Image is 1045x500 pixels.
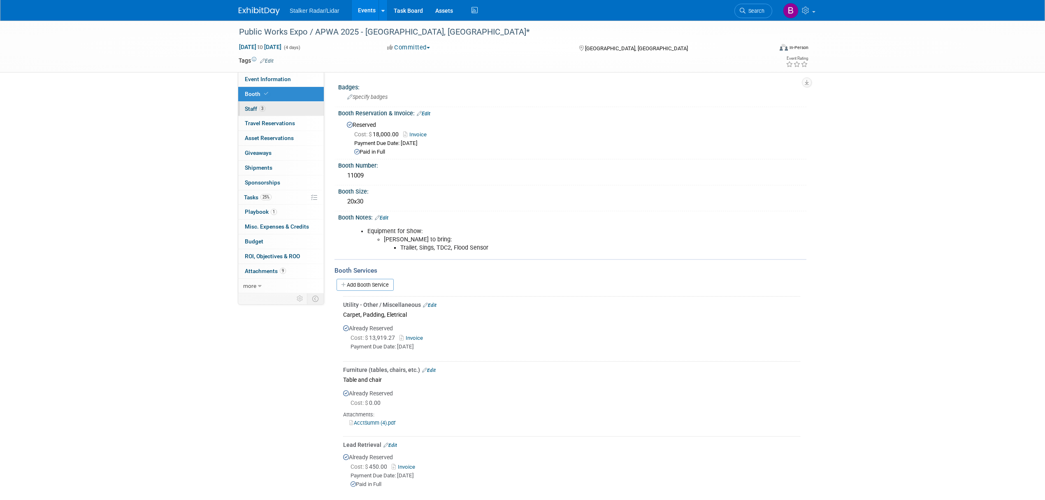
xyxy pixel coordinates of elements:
div: Paid in Full [354,148,800,156]
a: Edit [375,215,388,221]
a: Edit [417,111,430,117]
div: Already Reserved [343,385,800,433]
span: 25% [260,194,272,200]
div: Booth Number: [338,159,806,170]
a: Edit [260,58,274,64]
img: Format-Inperson.png [780,44,788,51]
div: Event Rating [786,56,808,61]
a: Playbook1 [238,205,324,219]
div: Lead Retrieval [343,441,800,449]
a: Staff3 [238,102,324,116]
a: Invoice [392,464,418,470]
div: Badges: [338,81,806,91]
span: Cost: $ [351,400,369,406]
span: [GEOGRAPHIC_DATA], [GEOGRAPHIC_DATA] [585,45,688,51]
a: ROI, Objectives & ROO [238,249,324,264]
div: Payment Due Date: [DATE] [351,472,800,480]
a: Giveaways [238,146,324,160]
li: Equipment for Show: [367,227,711,252]
td: Toggle Event Tabs [307,293,324,304]
div: Payment Due Date: [DATE] [351,343,800,351]
div: Furniture (tables, chairs, etc.) [343,366,800,374]
a: Invoice [399,335,426,341]
a: AcctSumm (4).pdf [349,420,395,426]
span: Misc. Expenses & Credits [245,223,309,230]
span: Search [745,8,764,14]
a: Add Booth Service [337,279,394,291]
i: Booth reservation complete [264,91,268,96]
span: 450.00 [351,463,390,470]
a: Edit [422,367,436,373]
span: Playbook [245,208,277,215]
span: Cost: $ [354,131,373,138]
span: 3 [259,105,265,112]
a: Shipments [238,161,324,175]
div: In-Person [789,44,808,51]
li: Trailer, Sings, TDC2, Flood Sensor [400,244,711,252]
span: 13,919.27 [351,334,398,341]
a: Asset Reservations [238,131,324,145]
div: Already Reserved [343,449,800,495]
a: more [238,279,324,293]
div: Utility - Other / Miscellaneous [343,301,800,309]
span: Travel Reservations [245,120,295,126]
div: 20x30 [344,195,800,208]
span: Booth [245,91,270,97]
span: ROI, Objectives & ROO [245,253,300,259]
a: Travel Reservations [238,116,324,131]
a: Tasks25% [238,190,324,205]
a: Misc. Expenses & Credits [238,220,324,234]
a: Search [734,4,772,18]
button: Committed [384,43,433,52]
span: Stalker Radar/Lidar [290,7,339,14]
span: Staff [245,105,265,112]
div: 11009 [344,169,800,182]
li: [PERSON_NAME] to bring: [384,236,711,252]
span: 9 [280,268,286,274]
span: Attachments [245,268,286,274]
a: Budget [238,234,324,249]
span: Tasks [244,194,272,201]
div: Booth Reservation & Invoice: [338,107,806,118]
td: Personalize Event Tab Strip [293,293,307,304]
span: [DATE] [DATE] [239,43,282,51]
span: more [243,283,256,289]
span: Budget [245,238,263,245]
div: Booth Services [334,266,806,275]
span: Cost: $ [351,463,369,470]
span: to [256,44,264,50]
span: Giveaways [245,150,272,156]
span: 1 [271,209,277,215]
div: Event Format [724,43,808,55]
a: Edit [423,302,437,308]
img: ExhibitDay [239,7,280,15]
a: Event Information [238,72,324,86]
span: Asset Reservations [245,135,294,141]
a: Edit [383,442,397,448]
span: Cost: $ [351,334,369,341]
span: (4 days) [283,45,300,50]
a: Sponsorships [238,175,324,190]
span: Sponsorships [245,179,280,186]
a: Attachments9 [238,264,324,278]
a: Invoice [403,131,431,138]
div: Reserved [344,119,800,156]
span: 18,000.00 [354,131,402,138]
div: Booth Size: [338,185,806,196]
span: Event Information [245,76,291,82]
a: Booth [238,87,324,101]
div: Public Works Expo / APWA 2025 - [GEOGRAPHIC_DATA], [GEOGRAPHIC_DATA]* [236,25,760,40]
div: Paid in Full [351,481,800,488]
span: Shipments [245,164,272,171]
span: Specify badges [347,94,388,100]
div: Booth Notes: [338,211,806,222]
div: Payment Due Date: [DATE] [354,140,800,147]
td: Tags [239,56,274,65]
span: 0.00 [351,400,384,406]
div: Already Reserved [343,320,800,358]
div: Table and chair [343,374,800,385]
img: Brooke Journet [783,3,799,19]
div: Carpet, Padding, Eletrical [343,309,800,320]
div: Attachments: [343,411,800,418]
